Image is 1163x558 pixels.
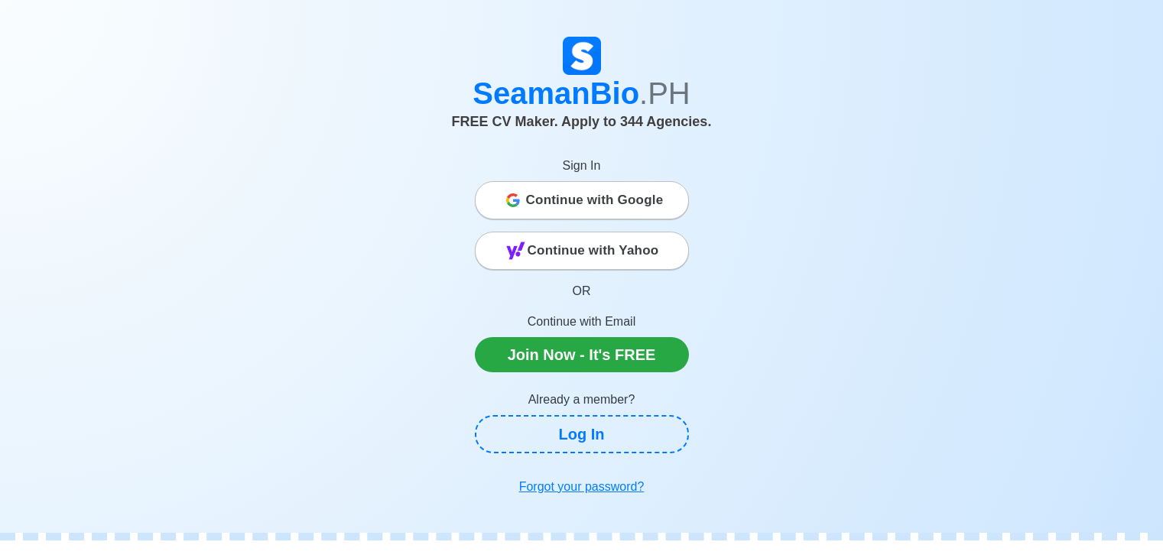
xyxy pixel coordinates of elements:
[519,480,645,493] u: Forgot your password?
[475,282,689,300] p: OR
[475,157,689,175] p: Sign In
[475,181,689,219] button: Continue with Google
[475,472,689,502] a: Forgot your password?
[526,185,664,216] span: Continue with Google
[475,391,689,409] p: Already a member?
[158,75,1006,112] h1: SeamanBio
[475,313,689,331] p: Continue with Email
[475,415,689,453] a: Log In
[475,337,689,372] a: Join Now - It's FREE
[563,37,601,75] img: Logo
[475,232,689,270] button: Continue with Yahoo
[639,76,690,110] span: .PH
[452,114,712,129] span: FREE CV Maker. Apply to 344 Agencies.
[528,235,659,266] span: Continue with Yahoo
